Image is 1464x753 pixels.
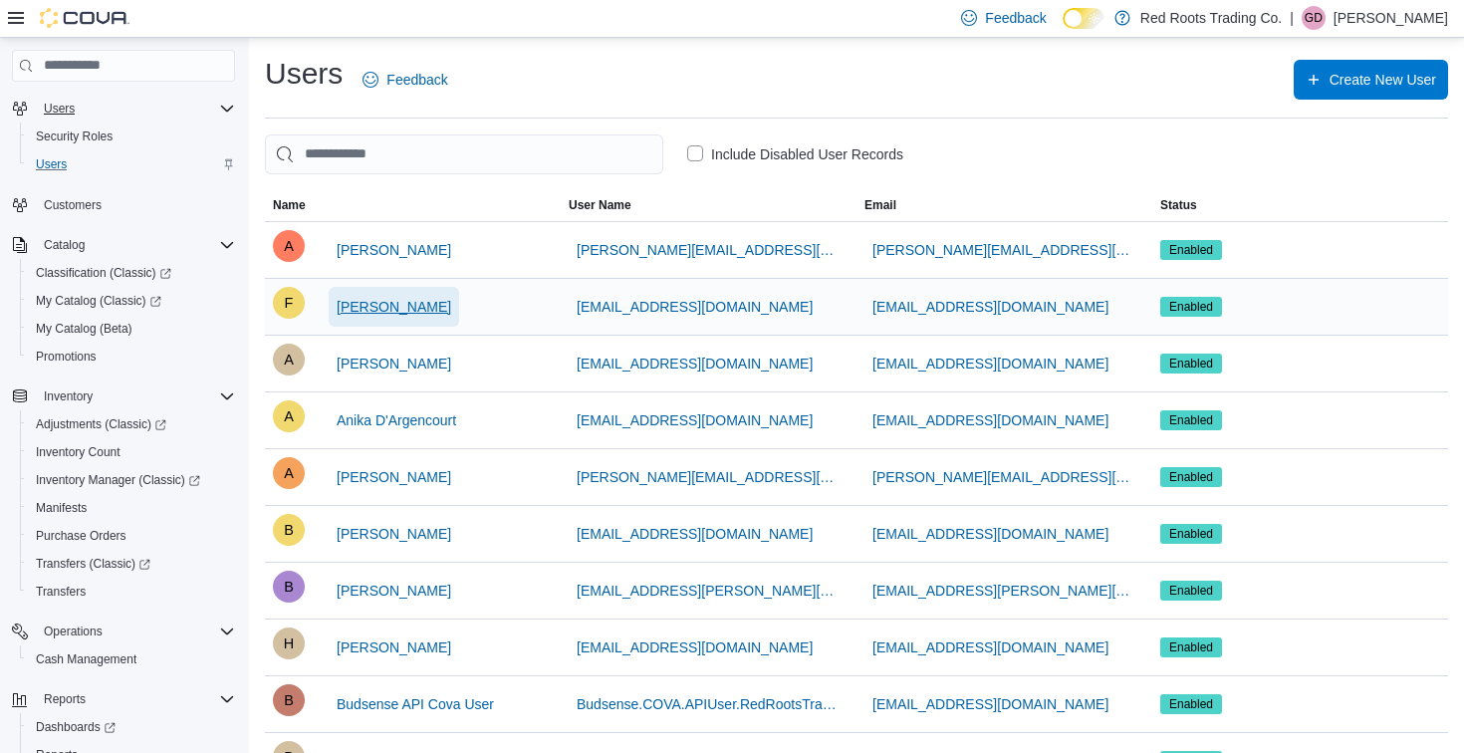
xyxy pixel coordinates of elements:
span: [PERSON_NAME][EMAIL_ADDRESS][DOMAIN_NAME] [872,240,1136,260]
a: Users [28,152,75,176]
span: Enabled [1160,297,1222,317]
p: | [1290,6,1294,30]
span: [PERSON_NAME] [337,467,451,487]
span: B [284,514,294,546]
a: My Catalog (Classic) [28,289,169,313]
button: [EMAIL_ADDRESS][DOMAIN_NAME] [569,287,821,327]
span: Adjustments (Classic) [28,412,235,436]
span: Enabled [1169,298,1213,316]
span: [EMAIL_ADDRESS][DOMAIN_NAME] [872,524,1108,544]
a: Classification (Classic) [28,261,179,285]
button: Create New User [1294,60,1448,100]
span: Inventory Manager (Classic) [28,468,235,492]
div: Andrew [273,344,305,376]
span: Enabled [1169,411,1213,429]
button: My Catalog (Beta) [20,315,243,343]
p: [PERSON_NAME] [1334,6,1448,30]
span: Enabled [1169,582,1213,600]
span: [EMAIL_ADDRESS][DOMAIN_NAME] [577,410,813,430]
a: Feedback [355,60,455,100]
a: Inventory Count [28,440,128,464]
a: Cash Management [28,647,144,671]
span: Users [36,97,235,121]
button: [EMAIL_ADDRESS][DOMAIN_NAME] [569,627,821,667]
span: My Catalog (Classic) [36,293,161,309]
button: [PERSON_NAME] [329,457,459,497]
span: Security Roles [28,125,235,148]
span: A [284,457,294,489]
button: [EMAIL_ADDRESS][DOMAIN_NAME] [864,514,1116,554]
span: User Name [569,197,631,213]
span: [EMAIL_ADDRESS][PERSON_NAME][DOMAIN_NAME] [577,581,841,601]
span: A [284,344,294,376]
span: H [284,627,294,659]
div: Budsense [273,684,305,716]
a: Classification (Classic) [20,259,243,287]
div: Ben [273,571,305,603]
span: Inventory Count [28,440,235,464]
button: Inventory [4,382,243,410]
button: Reports [4,685,243,713]
span: Budsense API Cova User [337,694,494,714]
button: [EMAIL_ADDRESS][PERSON_NAME][DOMAIN_NAME] [569,571,849,611]
button: Anika D'Argencourt [329,400,464,440]
button: Reports [36,687,94,711]
span: Purchase Orders [36,528,126,544]
div: Giles De Souza [1302,6,1326,30]
a: Adjustments (Classic) [28,412,174,436]
span: Security Roles [36,128,113,144]
span: My Catalog (Beta) [36,321,132,337]
span: Inventory [44,388,93,404]
span: Classification (Classic) [36,265,171,281]
a: Purchase Orders [28,524,134,548]
button: [EMAIL_ADDRESS][DOMAIN_NAME] [864,344,1116,383]
span: [EMAIL_ADDRESS][DOMAIN_NAME] [872,410,1108,430]
button: [EMAIL_ADDRESS][DOMAIN_NAME] [569,344,821,383]
span: Name [273,197,306,213]
button: [EMAIL_ADDRESS][DOMAIN_NAME] [864,287,1116,327]
span: Classification (Classic) [28,261,235,285]
span: Catalog [36,233,235,257]
button: [PERSON_NAME][EMAIL_ADDRESS][DOMAIN_NAME] [569,230,849,270]
span: [EMAIL_ADDRESS][DOMAIN_NAME] [577,297,813,317]
span: My Catalog (Beta) [28,317,235,341]
span: [EMAIL_ADDRESS][DOMAIN_NAME] [577,637,813,657]
span: Feedback [386,70,447,90]
span: Enabled [1160,637,1222,657]
span: Adjustments (Classic) [36,416,166,432]
div: Fuad [273,287,305,319]
button: [PERSON_NAME][EMAIL_ADDRESS][DOMAIN_NAME] [569,457,849,497]
button: [PERSON_NAME] [329,627,459,667]
a: My Catalog (Beta) [28,317,140,341]
span: Inventory Manager (Classic) [36,472,200,488]
span: Transfers (Classic) [28,552,235,576]
div: Anika [273,400,305,432]
button: [EMAIL_ADDRESS][DOMAIN_NAME] [569,400,821,440]
a: Customers [36,193,110,217]
span: Customers [36,192,235,217]
button: Operations [4,618,243,645]
span: Enabled [1160,354,1222,374]
button: Users [4,95,243,123]
span: Purchase Orders [28,524,235,548]
span: Customers [44,197,102,213]
a: Promotions [28,345,105,369]
button: [EMAIL_ADDRESS][DOMAIN_NAME] [864,400,1116,440]
button: Budsense API Cova User [329,684,502,724]
input: Dark Mode [1063,8,1104,29]
span: [PERSON_NAME] [337,637,451,657]
span: [PERSON_NAME] [337,240,451,260]
button: [PERSON_NAME] [329,287,459,327]
span: [EMAIL_ADDRESS][DOMAIN_NAME] [872,354,1108,374]
span: Cash Management [28,647,235,671]
span: Enabled [1169,525,1213,543]
span: Create New User [1330,70,1436,90]
span: Enabled [1169,638,1213,656]
span: [EMAIL_ADDRESS][DOMAIN_NAME] [872,297,1108,317]
span: [PERSON_NAME] [337,581,451,601]
span: [EMAIL_ADDRESS][DOMAIN_NAME] [577,354,813,374]
span: Inventory Count [36,444,121,460]
span: [PERSON_NAME][EMAIL_ADDRESS][DOMAIN_NAME] [577,240,841,260]
span: [PERSON_NAME] [337,297,451,317]
span: Enabled [1160,240,1222,260]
